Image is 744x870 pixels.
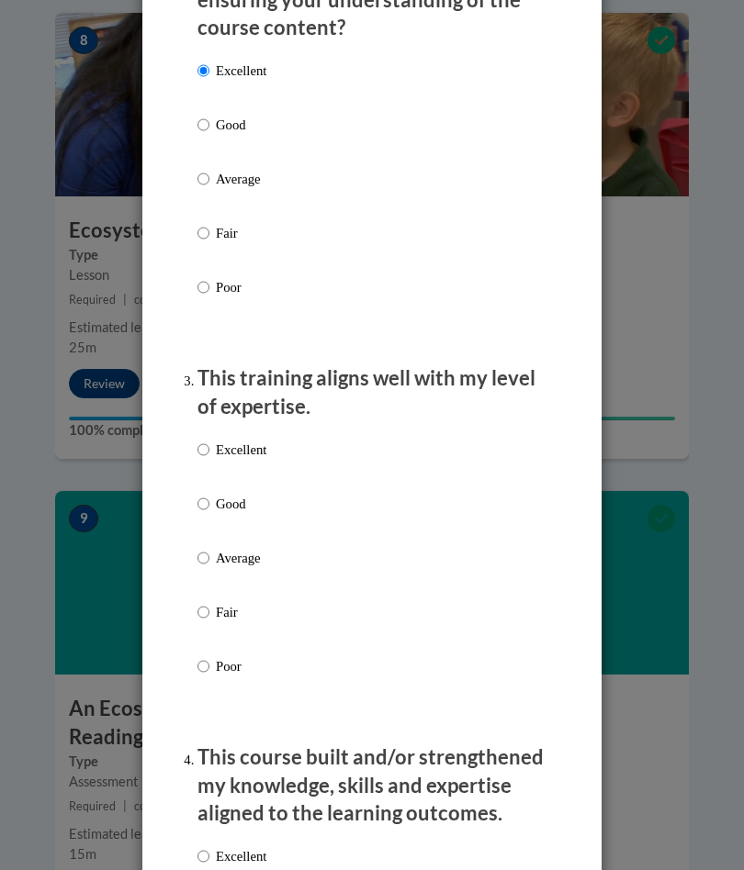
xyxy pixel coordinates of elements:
[197,548,209,568] input: Average
[197,223,209,243] input: Fair
[216,115,266,135] p: Good
[216,656,266,676] p: Poor
[197,602,209,622] input: Fair
[197,277,209,297] input: Poor
[216,223,266,243] p: Fair
[197,743,547,828] p: This course built and/or strengthened my knowledge, skills and expertise aligned to the learning ...
[197,494,209,514] input: Good
[197,846,209,866] input: Excellent
[197,364,547,421] p: This training aligns well with my level of expertise.
[216,602,266,622] p: Fair
[216,494,266,514] p: Good
[197,115,209,135] input: Good
[216,277,266,297] p: Poor
[216,61,266,81] p: Excellent
[197,656,209,676] input: Poor
[216,169,266,189] p: Average
[216,440,266,460] p: Excellent
[216,846,266,866] p: Excellent
[197,440,209,460] input: Excellent
[197,169,209,189] input: Average
[197,61,209,81] input: Excellent
[216,548,266,568] p: Average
